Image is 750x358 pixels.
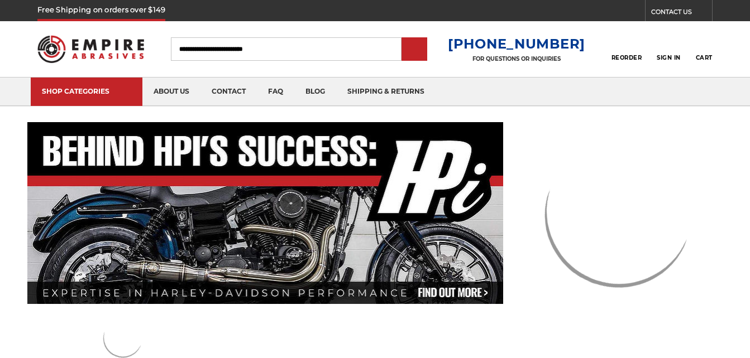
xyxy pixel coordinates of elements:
span: Sign In [657,54,681,61]
a: Cart [696,37,713,61]
span: Cart [696,54,713,61]
img: Banner for an interview featuring Horsepower Inc who makes Harley performance upgrades featured o... [27,122,503,304]
img: promo banner for custom belts. [515,122,723,304]
a: shipping & returns [336,78,436,106]
input: Submit [403,38,426,61]
a: SHOP CATEGORIES [31,78,142,106]
span: Reorder [612,54,642,61]
a: [PHONE_NUMBER] [448,36,585,52]
a: faq [257,78,294,106]
a: about us [142,78,200,106]
a: CONTACT US [651,6,712,21]
a: Reorder [612,37,642,61]
p: FOR QUESTIONS OR INQUIRIES [448,55,585,62]
img: Empire Abrasives [37,28,144,70]
a: contact [200,78,257,106]
a: blog [294,78,336,106]
div: SHOP CATEGORIES [42,87,131,95]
